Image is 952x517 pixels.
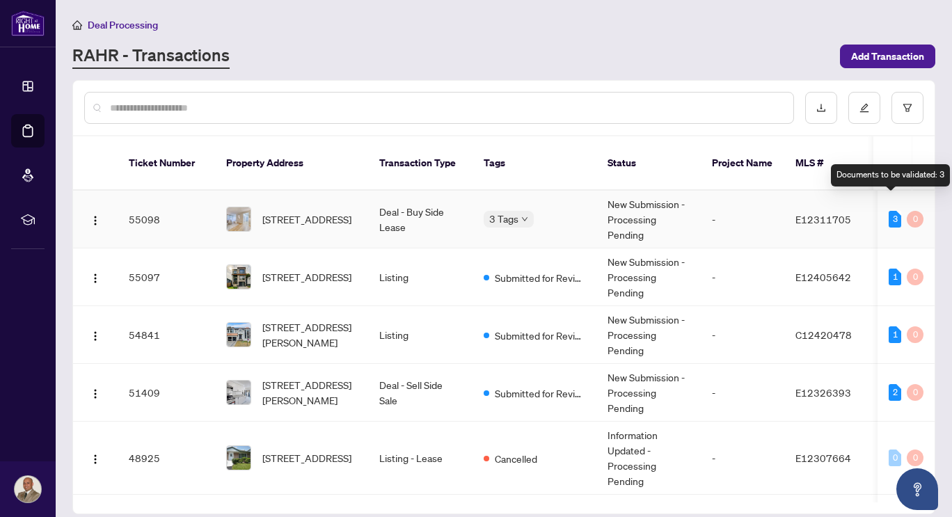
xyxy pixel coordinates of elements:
[889,326,901,343] div: 1
[889,384,901,401] div: 2
[262,377,357,408] span: [STREET_ADDRESS][PERSON_NAME]
[795,386,851,399] span: E12326393
[701,306,784,364] td: -
[816,103,826,113] span: download
[831,164,950,186] div: Documents to be validated: 3
[848,92,880,124] button: edit
[84,324,106,346] button: Logo
[227,265,251,289] img: thumbnail-img
[11,10,45,36] img: logo
[521,216,528,223] span: down
[84,266,106,288] button: Logo
[596,191,701,248] td: New Submission - Processing Pending
[368,306,473,364] td: Listing
[72,20,82,30] span: home
[907,269,923,285] div: 0
[215,136,368,191] th: Property Address
[368,364,473,422] td: Deal - Sell Side Sale
[891,92,923,124] button: filter
[701,248,784,306] td: -
[84,447,106,469] button: Logo
[795,328,852,341] span: C12420478
[896,468,938,510] button: Open asap
[907,326,923,343] div: 0
[795,452,851,464] span: E12307664
[368,136,473,191] th: Transaction Type
[495,328,585,343] span: Submitted for Review
[84,381,106,404] button: Logo
[596,248,701,306] td: New Submission - Processing Pending
[795,271,851,283] span: E12405642
[368,248,473,306] td: Listing
[784,136,868,191] th: MLS #
[495,270,585,285] span: Submitted for Review
[596,306,701,364] td: New Submission - Processing Pending
[262,269,351,285] span: [STREET_ADDRESS]
[227,446,251,470] img: thumbnail-img
[596,422,701,495] td: Information Updated - Processing Pending
[84,208,106,230] button: Logo
[88,19,158,31] span: Deal Processing
[596,364,701,422] td: New Submission - Processing Pending
[851,45,924,67] span: Add Transaction
[795,213,851,225] span: E12311705
[596,136,701,191] th: Status
[889,211,901,228] div: 3
[72,44,230,69] a: RAHR - Transactions
[859,103,869,113] span: edit
[889,269,901,285] div: 1
[262,450,351,466] span: [STREET_ADDRESS]
[840,45,935,68] button: Add Transaction
[368,422,473,495] td: Listing - Lease
[701,191,784,248] td: -
[701,364,784,422] td: -
[262,212,351,227] span: [STREET_ADDRESS]
[262,319,357,350] span: [STREET_ADDRESS][PERSON_NAME]
[118,422,215,495] td: 48925
[90,454,101,465] img: Logo
[118,248,215,306] td: 55097
[473,136,596,191] th: Tags
[118,191,215,248] td: 55098
[907,384,923,401] div: 0
[889,450,901,466] div: 0
[227,207,251,231] img: thumbnail-img
[903,103,912,113] span: filter
[489,211,518,227] span: 3 Tags
[118,306,215,364] td: 54841
[90,331,101,342] img: Logo
[90,215,101,226] img: Logo
[90,273,101,284] img: Logo
[495,451,537,466] span: Cancelled
[227,381,251,404] img: thumbnail-img
[907,211,923,228] div: 0
[118,136,215,191] th: Ticket Number
[805,92,837,124] button: download
[907,450,923,466] div: 0
[90,388,101,399] img: Logo
[701,422,784,495] td: -
[701,136,784,191] th: Project Name
[15,476,41,502] img: Profile Icon
[368,191,473,248] td: Deal - Buy Side Lease
[495,385,585,401] span: Submitted for Review
[118,364,215,422] td: 51409
[227,323,251,347] img: thumbnail-img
